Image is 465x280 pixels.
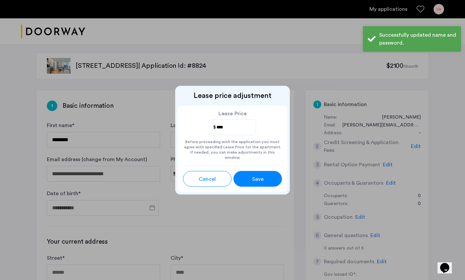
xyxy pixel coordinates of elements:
[199,175,216,183] span: Cancel
[183,135,282,160] div: Before proceeding with the application you must agree with specified Lease Price for the apartmen...
[178,91,287,100] h2: Lease price adjustment
[233,171,282,187] button: button
[437,254,458,273] iframe: chat widget
[209,111,256,117] label: Lease Price
[183,171,232,187] button: button
[252,175,264,183] span: Save
[379,31,456,47] div: Successfully updated name and password.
